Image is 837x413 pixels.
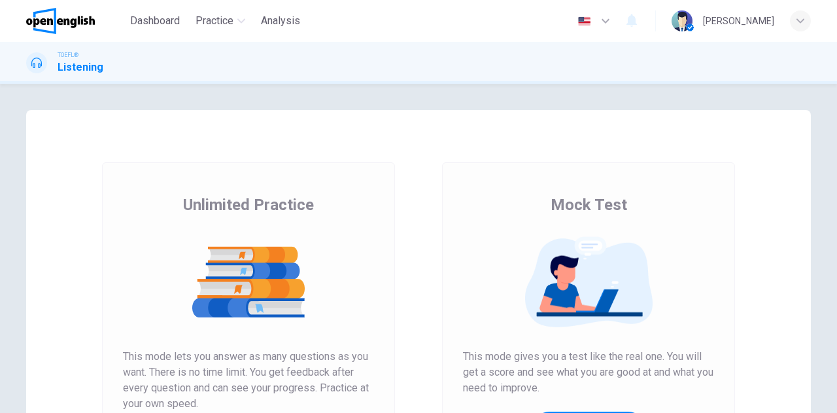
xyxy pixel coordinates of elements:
span: TOEFL® [58,50,78,60]
span: Analysis [261,13,300,29]
span: Mock Test [551,194,627,215]
button: Dashboard [125,9,185,33]
img: en [576,16,592,26]
span: Dashboard [130,13,180,29]
span: Unlimited Practice [183,194,314,215]
a: OpenEnglish logo [26,8,125,34]
h1: Listening [58,60,103,75]
span: Practice [196,13,233,29]
span: This mode gives you a test like the real one. You will get a score and see what you are good at a... [463,349,714,396]
span: This mode lets you answer as many questions as you want. There is no time limit. You get feedback... [123,349,374,412]
img: OpenEnglish logo [26,8,95,34]
img: Profile picture [672,10,692,31]
button: Analysis [256,9,305,33]
div: [PERSON_NAME] [703,13,774,29]
button: Practice [190,9,250,33]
